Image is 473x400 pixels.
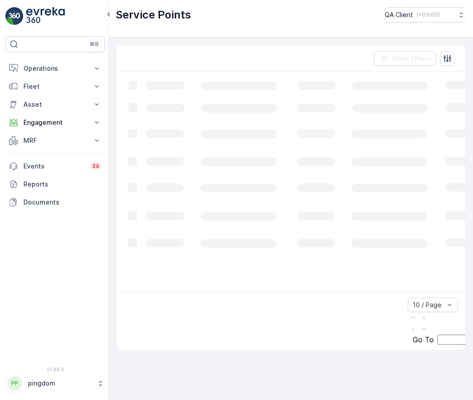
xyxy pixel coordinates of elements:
button: Operations [5,59,105,77]
img: logo_light-DOdMpM7g.png [26,7,65,25]
p: Operations [23,64,87,73]
p: Reports [23,180,101,189]
p: Events [23,162,85,171]
span: v 1.48.0 [5,367,105,372]
button: Clear Filters [374,51,437,66]
p: Clear Filters [392,54,431,63]
img: logo [5,7,23,25]
p: MRF [23,136,87,145]
button: PPpingdom [5,374,105,393]
p: 34 [92,163,100,170]
p: ( +03:00 ) [417,11,440,18]
button: Fleet [5,77,105,95]
span: Go To [413,336,434,344]
p: Documents [23,198,101,207]
p: pingdom [28,379,92,388]
button: Engagement [5,114,105,132]
a: Reports [5,175,105,193]
p: Service Points [116,8,191,22]
p: Asset [23,100,87,109]
div: PP [8,376,22,391]
p: Fleet [23,82,87,91]
button: Asset [5,95,105,114]
p: ⌘B [90,41,99,48]
p: QA Client [385,10,413,19]
a: Events34 [5,157,105,175]
button: QA Client(+03:00) [385,7,466,23]
p: Engagement [23,118,87,127]
a: Documents [5,193,105,211]
button: MRF [5,132,105,150]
